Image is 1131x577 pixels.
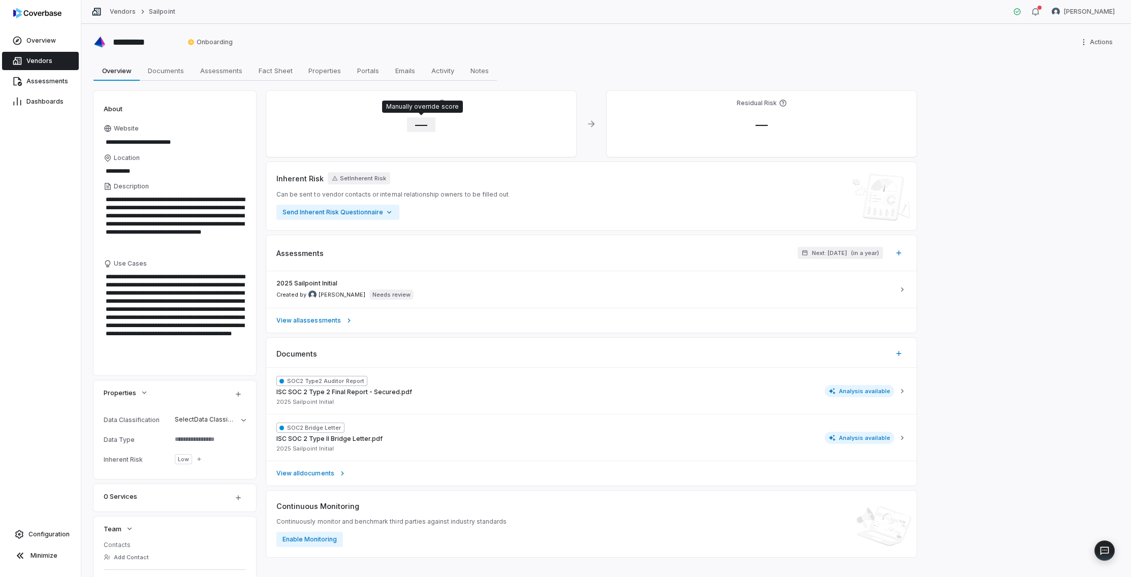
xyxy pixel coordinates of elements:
[98,64,136,77] span: Overview
[798,247,883,259] button: Next: [DATE](in a year)
[104,436,171,443] div: Data Type
[30,552,57,560] span: Minimize
[266,308,917,333] a: View allassessments
[104,524,121,533] span: Team
[276,532,343,547] button: Enable Monitoring
[276,205,399,220] button: Send Inherent Risk Questionnaire
[276,248,324,259] span: Assessments
[175,415,250,423] span: Select Data Classification
[386,103,459,111] div: Manually override score
[26,98,64,106] span: Dashboards
[255,64,297,77] span: Fact Sheet
[104,164,246,178] input: Location
[825,432,895,444] span: Analysis available
[276,173,324,184] span: Inherent Risk
[276,501,359,511] span: Continuous Monitoring
[372,291,411,299] p: Needs review
[319,291,365,299] span: [PERSON_NAME]
[2,31,79,50] a: Overview
[2,92,79,111] a: Dashboards
[266,414,917,461] button: SOC2 Bridge LetterISC SOC 2 Type II Bridge Letter.pdf2025 Sailpoint InitialAnalysis available
[187,38,233,46] span: Onboarding
[266,461,917,486] a: View alldocuments
[851,249,879,257] span: ( in a year )
[276,279,337,287] span: 2025 Sailpoint Initial
[104,388,136,397] span: Properties
[466,64,493,77] span: Notes
[104,456,171,463] div: Inherent Risk
[178,455,189,463] span: Low
[276,398,334,406] span: 2025 Sailpoint Initial
[149,8,175,16] a: Sailpoint
[1064,8,1115,16] span: [PERSON_NAME]
[308,291,317,299] img: Gerald Pe avatar
[737,99,777,107] h4: Residual Risk
[397,99,436,107] h4: Inherent Risk
[114,260,147,268] span: Use Cases
[110,8,136,16] a: Vendors
[276,469,334,477] span: View all documents
[26,57,52,65] span: Vendors
[104,193,246,255] textarea: Description
[104,270,246,365] textarea: Use Cases
[276,348,317,359] span: Documents
[28,530,70,538] span: Configuration
[104,104,122,113] span: About
[2,72,79,90] a: Assessments
[427,64,458,77] span: Activity
[4,546,77,566] button: Minimize
[276,376,367,386] span: SOC2 Type2 Auditor Report
[747,117,776,132] span: —
[1077,35,1119,50] button: More actions
[276,518,507,526] span: Continuously monitor and benchmark third parties against industry standards
[13,8,61,18] img: logo-D7KZi-bG.svg
[144,64,188,77] span: Documents
[266,271,917,308] a: 2025 Sailpoint InitialCreated by Gerald Pe avatar[PERSON_NAME]Needs review
[26,77,68,85] span: Assessments
[104,135,229,149] input: Website
[825,385,895,397] span: Analysis available
[114,124,139,133] span: Website
[104,541,246,549] dt: Contacts
[2,52,79,70] a: Vendors
[276,316,341,325] span: View all assessments
[114,182,149,190] span: Description
[276,423,344,433] span: SOC2 Bridge Letter
[101,383,151,402] button: Properties
[1052,8,1060,16] img: Gerald Pe avatar
[1046,4,1121,19] button: Gerald Pe avatar[PERSON_NAME]
[276,435,383,443] span: ISC SOC 2 Type II Bridge Letter.pdf
[4,525,77,543] a: Configuration
[196,64,246,77] span: Assessments
[304,64,345,77] span: Properties
[26,37,56,45] span: Overview
[101,520,137,538] button: Team
[266,368,917,414] button: SOC2 Type2 Auditor ReportISC SOC 2 Type 2 Final Report - Secured.pdf2025 Sailpoint InitialAnalysi...
[276,190,509,199] span: Can be sent to vendor contacts or internal relationship owners to be filled out
[391,64,419,77] span: Emails
[407,117,435,132] span: —
[353,64,383,77] span: Portals
[276,291,365,299] span: Created by
[101,548,152,566] button: Add Contact
[328,172,390,184] button: SetInherent Risk
[812,249,847,257] span: Next: [DATE]
[114,154,140,162] span: Location
[276,445,334,453] span: 2025 Sailpoint Initial
[276,388,412,396] span: ISC SOC 2 Type 2 Final Report - Secured.pdf
[104,416,171,424] div: Data Classification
